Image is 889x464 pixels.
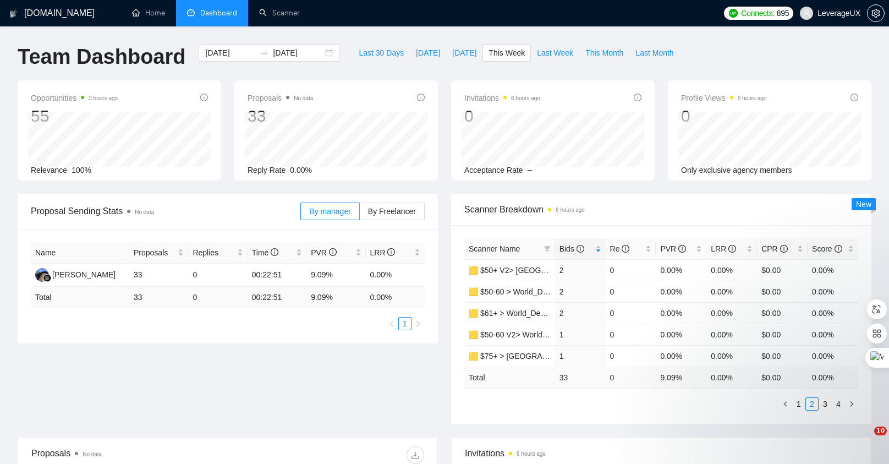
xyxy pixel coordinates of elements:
div: 33 [248,106,313,127]
iframe: Intercom live chat [852,427,878,453]
td: $0.00 [757,259,808,281]
td: Total [464,367,555,388]
td: 0 [606,259,656,281]
span: user [803,9,810,17]
div: Proposals [31,446,228,464]
a: searchScanner [259,8,300,18]
span: LRR [370,248,396,257]
td: 0 [606,302,656,324]
td: 0 [606,324,656,345]
td: 0 [188,264,247,287]
li: 1 [398,317,411,330]
span: Profile Views [681,91,767,105]
button: Last Week [531,44,579,62]
td: 0.00% [808,324,858,345]
button: This Month [579,44,629,62]
span: Time [252,248,278,257]
a: homeHome [132,8,165,18]
td: 9.09% [306,264,365,287]
span: Only exclusive agency members [681,166,792,174]
div: [PERSON_NAME] [52,269,116,281]
span: to [260,48,268,57]
td: 1 [555,324,606,345]
td: 00:22:51 [248,287,306,308]
span: dashboard [187,9,195,17]
input: End date [273,47,323,59]
span: Relevance [31,166,67,174]
td: 0.00% [808,259,858,281]
td: 9.09 % [656,367,706,388]
button: setting [867,4,885,22]
a: 🟨 $61+ > World_Design Only_Roman-UX/UI_General [469,309,656,318]
span: info-circle [200,94,208,101]
button: Last 30 Days [353,44,410,62]
span: info-circle [780,245,788,253]
span: info-circle [329,248,337,256]
span: info-circle [622,245,629,253]
span: Connects: [741,7,774,19]
td: 33 [555,367,606,388]
td: 2 [555,281,606,302]
span: -- [528,166,533,174]
td: 33 [129,264,188,287]
span: Last Week [537,47,573,59]
img: AA [35,268,49,282]
span: info-circle [850,94,858,101]
time: 6 hours ago [517,451,546,457]
td: $0.00 [757,302,808,324]
td: 0 [188,287,247,308]
td: $0.00 [757,324,808,345]
time: 3 hours ago [89,95,118,101]
td: 2 [555,259,606,281]
td: 0.00% [808,345,858,367]
th: Proposals [129,242,188,264]
span: PVR [660,244,686,253]
span: info-circle [678,245,686,253]
td: 0.00% [706,324,757,345]
time: 6 hours ago [738,95,767,101]
td: 00:22:51 [248,264,306,287]
a: 🟨 $50+ V2> [GEOGRAPHIC_DATA]+[GEOGRAPHIC_DATA] Only_Tony-UX/UI_General [469,266,774,275]
button: right [411,317,425,330]
td: 0.00% [656,345,706,367]
a: 🟨 $50-60 > World_Design Only_Roman-Web Design_General [469,287,684,296]
span: 895 [777,7,789,19]
span: Reply Rate [248,166,286,174]
span: Invitations [464,91,540,105]
span: By Freelancer [368,207,416,216]
a: AA[PERSON_NAME] [35,270,116,279]
span: 0.00% [290,166,312,174]
span: download [407,451,424,460]
a: 1 [399,318,411,330]
th: Name [31,242,129,264]
td: 0.00% [706,281,757,302]
span: info-circle [728,245,736,253]
input: Start date [205,47,255,59]
a: setting [867,9,885,18]
time: 6 hours ago [556,207,585,213]
img: upwork-logo.png [729,9,738,18]
td: 9.09 % [306,287,365,308]
span: Proposals [248,91,313,105]
span: 100% [72,166,91,174]
div: 0 [464,106,540,127]
span: Opportunities [31,91,118,105]
span: filter [542,241,553,257]
td: 2 [555,302,606,324]
td: $0.00 [757,345,808,367]
span: This Month [585,47,623,59]
span: swap-right [260,48,268,57]
td: 0.00% [656,302,706,324]
span: Invitations [465,446,858,460]
button: [DATE] [446,44,482,62]
span: [DATE] [416,47,440,59]
img: logo [9,5,17,23]
div: 0 [681,106,767,127]
span: right [415,320,421,327]
span: Scanner Breakdown [464,203,858,216]
span: [DATE] [452,47,476,59]
td: 0.00% [656,324,706,345]
span: Score [812,244,842,253]
span: Last Month [635,47,673,59]
button: Last Month [629,44,679,62]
